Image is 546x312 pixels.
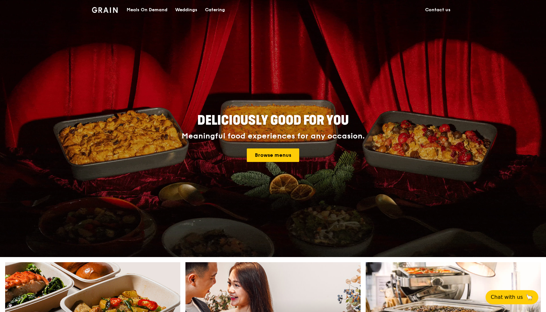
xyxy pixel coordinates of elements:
a: Catering [201,0,229,20]
div: Weddings [175,0,197,20]
a: Browse menus [247,148,299,162]
span: Chat with us [491,293,523,301]
a: Contact us [421,0,454,20]
button: Chat with us🦙 [486,290,538,304]
div: Meals On Demand [127,0,167,20]
span: Deliciously good for you [197,113,349,128]
a: Weddings [171,0,201,20]
div: Meaningful food experiences for any occasion. [157,132,389,141]
span: 🦙 [525,293,533,301]
div: Catering [205,0,225,20]
img: Grain [92,7,118,13]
